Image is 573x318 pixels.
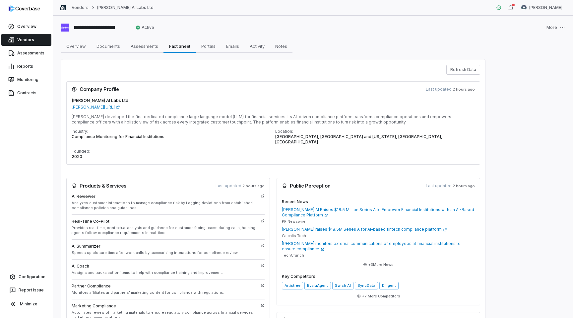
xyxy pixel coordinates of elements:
h4: AI Reviewer [72,194,258,199]
span: TechCrunch [282,253,304,258]
a: Artistree [282,282,303,289]
h4: Real-Time Co-Pilot [72,219,258,224]
a: Configuration [3,271,50,283]
h4: Marketing Compliance [72,303,258,309]
p: Compliance Monitoring for Financial Institutions [72,134,271,139]
h4: AI Coach [72,264,258,269]
span: Location: [275,129,293,134]
button: +3More News [361,259,396,271]
span: Fact Sheet [166,42,193,50]
a: [PERSON_NAME] raises $18.5M Series A for AI-based fintech compliance platform [282,227,475,232]
span: Portals [199,42,218,50]
span: PR Newswire [282,219,305,224]
span: Emails [223,42,242,50]
a: [PERSON_NAME] AI Raises $18.5 Million Series A to Empower Financial Institutions with an AI-Based... [282,207,475,218]
p: 2020 [72,154,271,159]
button: +7 More Competitors [355,290,402,302]
a: Overview [1,21,51,33]
a: [PERSON_NAME] monitors external communications of employees at financial institutions to ensure c... [282,241,475,252]
span: Founded: [72,149,90,154]
span: Notes [273,42,290,50]
a: Swish AI [332,282,353,289]
span: 2 hours ago [453,184,475,188]
h3: Products & Services [72,183,126,189]
button: Refresh Data [446,65,480,75]
a: Vendors [1,34,51,46]
span: Industry: [72,129,88,134]
span: Assessments [128,42,161,50]
span: 2 hours ago [453,87,475,92]
a: Contracts [1,87,51,99]
span: Active [136,25,154,30]
span: Overview [64,42,89,50]
h4: Recent News [282,199,475,204]
span: Calcalis Tech [282,233,306,238]
h4: Partner Compliance [72,283,258,289]
span: Documents [94,42,123,50]
h3: Public Perception [282,183,331,189]
a: [PERSON_NAME][URL] [72,105,120,110]
a: Monitoring [1,74,51,86]
p: Provides real-time, contextual analysis and guidance for customer-facing teams during calls, help... [72,225,258,235]
a: Assessments [1,47,51,59]
span: Last updated: [426,87,475,92]
a: [PERSON_NAME] AI Labs Ltd [97,5,154,10]
img: logo-D7KZi-bG.svg [9,5,40,12]
button: More [544,21,567,35]
a: SyncData [355,282,378,289]
h4: [PERSON_NAME] AI Labs Ltd [72,97,475,104]
span: 2 hours ago [242,184,265,188]
button: Report Issue [3,284,50,296]
h4: AI Summarizer [72,244,258,249]
h4: Key Competitors [282,274,475,279]
a: Diligent [379,282,399,289]
p: [PERSON_NAME] developed the first dedicated compliance large language model (LLM) for financial s... [72,114,475,125]
p: Speeds up closure time after work calls by summarizing interactions for compliance review. [72,250,258,255]
button: Lili Jiang avatar[PERSON_NAME] [517,3,566,13]
p: Monitors affiliates and partners' marketing content for compliance with regulations. [72,290,258,295]
img: Lili Jiang avatar [521,5,527,10]
span: [PERSON_NAME] [529,5,562,10]
button: Minimize [3,297,50,311]
p: [GEOGRAPHIC_DATA], [GEOGRAPHIC_DATA] and [US_STATE], [GEOGRAPHIC_DATA], [GEOGRAPHIC_DATA] [275,134,475,145]
span: Last updated: [426,183,475,189]
p: Analyzes customer interactions to manage compliance risk by flagging deviations from established ... [72,200,258,210]
span: Last updated: [216,183,265,189]
p: Assigns and tracks action items to help with compliance training and improvement. [72,270,258,275]
a: EvaluAgent [304,282,331,289]
a: Vendors [72,5,89,10]
h3: Company Profile [72,87,119,92]
a: Reports [1,60,51,72]
span: Activity [247,42,267,50]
